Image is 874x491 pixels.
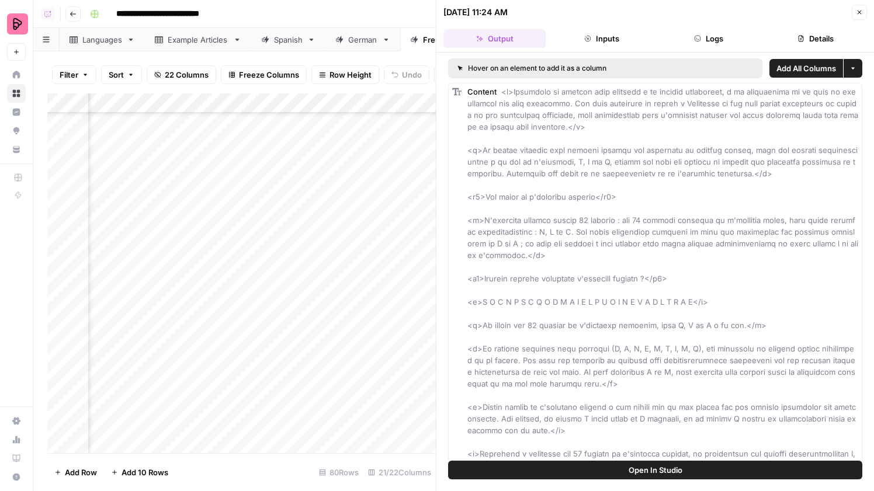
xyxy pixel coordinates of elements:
span: Add Row [65,466,97,478]
button: Workspace: Preply [7,9,26,39]
span: Filter [60,69,78,81]
div: Languages [82,34,122,46]
a: German [325,28,400,51]
button: Filter [52,65,96,84]
span: Row Height [330,69,372,81]
div: Hover on an element to add it as a column [457,63,680,74]
div: 80 Rows [314,463,363,482]
div: [DATE] 11:24 AM [443,6,508,18]
a: Opportunities [7,121,26,140]
div: German [348,34,377,46]
button: 22 Columns [147,65,216,84]
img: Preply Logo [7,13,28,34]
div: Spanish [274,34,303,46]
a: Usage [7,430,26,449]
button: Output [443,29,546,48]
button: Logs [658,29,760,48]
button: Add 10 Rows [104,463,175,482]
a: Your Data [7,140,26,159]
a: Spanish [251,28,325,51]
button: Row Height [311,65,379,84]
a: Insights [7,103,26,121]
span: Content [467,87,497,96]
span: Undo [402,69,422,81]
a: Settings [7,412,26,430]
a: Browse [7,84,26,103]
button: Undo [384,65,429,84]
button: Inputs [550,29,653,48]
a: Languages [60,28,145,51]
a: Example Articles [145,28,251,51]
div: French [423,34,449,46]
a: French [400,28,472,51]
span: Freeze Columns [239,69,299,81]
button: Add All Columns [769,59,843,78]
span: Open In Studio [629,464,682,476]
button: Freeze Columns [221,65,307,84]
span: Add All Columns [776,62,836,74]
button: Sort [101,65,142,84]
a: Home [7,65,26,84]
button: Details [765,29,867,48]
span: 22 Columns [165,69,209,81]
button: Open In Studio [448,461,862,479]
button: Help + Support [7,468,26,486]
a: Learning Hub [7,449,26,468]
div: Example Articles [168,34,228,46]
span: Add 10 Rows [122,466,168,478]
div: 21/22 Columns [363,463,436,482]
span: Sort [109,69,124,81]
button: Add Row [47,463,104,482]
